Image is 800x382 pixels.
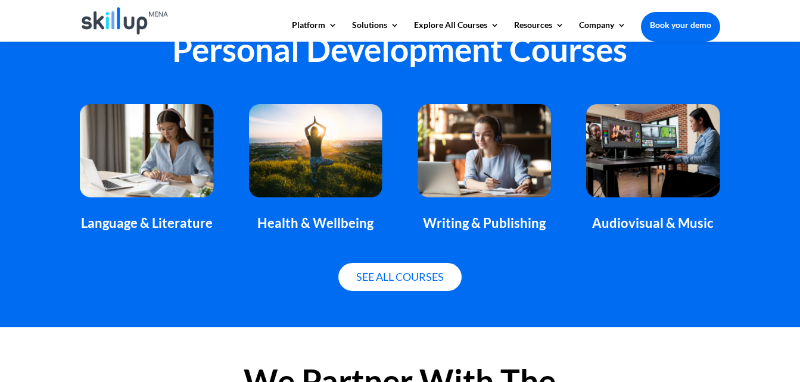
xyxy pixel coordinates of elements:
img: Skillup Mena [82,7,168,35]
a: Explore All Courses [414,21,499,41]
img: featured_courses_personal_development_3 [418,104,551,198]
img: featured_courses_personal_development_2 [249,104,382,198]
a: Platform [292,21,337,41]
div: Writing & Publishing [418,215,551,231]
a: Resources [514,21,564,41]
a: Book your demo [641,12,720,38]
img: featured_courses_personal_development_4 [586,104,720,198]
a: See all courses [338,263,462,291]
div: Audiovisual & Music [586,215,720,231]
a: Solutions [352,21,399,41]
div: Language & Literature [80,215,213,231]
div: Health & Wellbeing [249,215,382,231]
a: Company [579,21,626,41]
img: featured_courses_personal_development_1 [80,104,213,198]
iframe: Chat Widget [602,253,800,382]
